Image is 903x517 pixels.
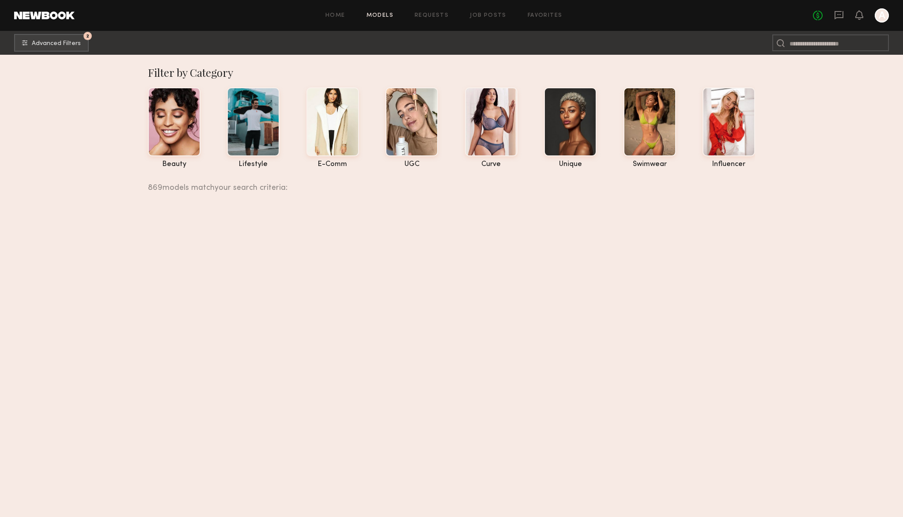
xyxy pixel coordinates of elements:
div: curve [465,161,518,168]
div: unique [544,161,597,168]
div: Filter by Category [148,65,755,79]
a: Requests [415,13,449,19]
span: 2 [86,34,89,38]
div: swimwear [623,161,676,168]
a: Home [325,13,345,19]
div: 869 models match your search criteria: [148,174,748,192]
a: Job Posts [470,13,506,19]
span: Advanced Filters [32,41,81,47]
a: Models [366,13,393,19]
button: 2Advanced Filters [14,34,89,52]
div: UGC [385,161,438,168]
div: lifestyle [227,161,280,168]
div: e-comm [306,161,359,168]
a: A [875,8,889,23]
div: influencer [703,161,755,168]
a: Favorites [528,13,563,19]
div: beauty [148,161,200,168]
